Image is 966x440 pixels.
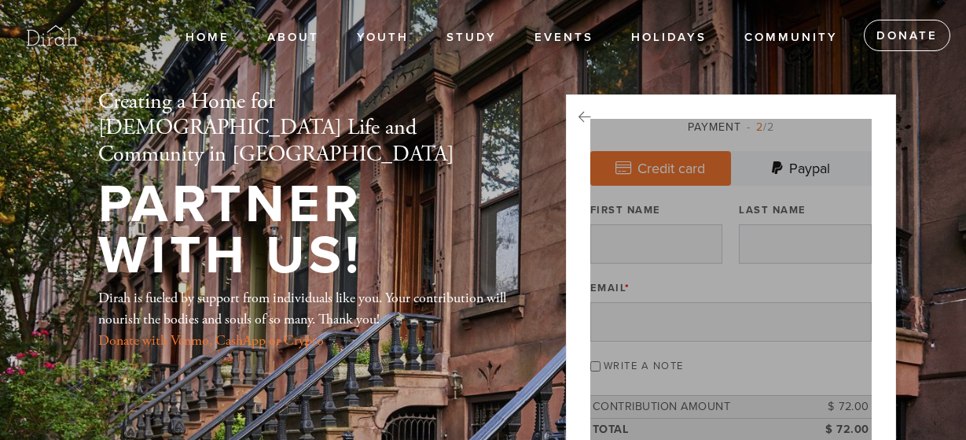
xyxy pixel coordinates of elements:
[345,23,421,53] a: Youth
[174,23,241,53] a: Home
[255,23,331,53] a: About
[619,23,718,53] a: Holidays
[98,89,515,168] h2: Creating a Home for [DEMOGRAPHIC_DATA] Life and Community in [GEOGRAPHIC_DATA]
[435,23,509,53] a: Study
[98,287,515,351] div: Dirah is fueled by support from individuals like you. Your contribution will nourish the bodies a...
[24,8,80,65] img: Untitled%20design%20%284%29.png
[733,23,850,53] a: Community
[98,179,515,281] h1: Partner With Us!
[864,20,950,51] a: Donate
[523,23,605,53] a: Events
[98,331,324,349] a: Donate with Venmo, CashApp or Crypto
